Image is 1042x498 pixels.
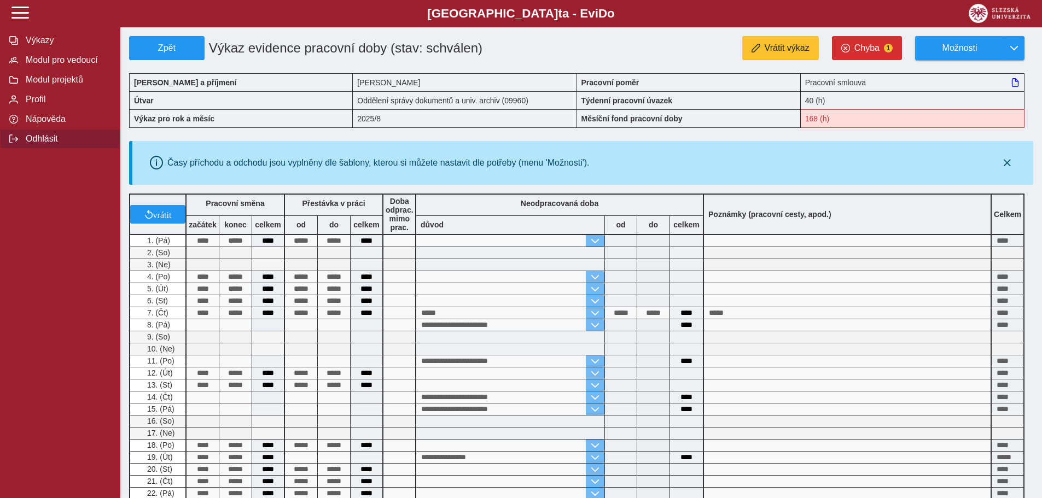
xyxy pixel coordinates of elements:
b: celkem [351,220,382,229]
div: [PERSON_NAME] [353,73,577,91]
button: Možnosti [915,36,1004,60]
button: Vrátit výkaz [742,36,819,60]
b: Celkem [994,210,1021,219]
button: Zpět [129,36,205,60]
span: 8. (Pá) [145,320,170,329]
b: důvod [421,220,444,229]
b: začátek [187,220,219,229]
span: D [598,7,607,20]
span: 13. (St) [145,380,172,389]
span: 7. (Čt) [145,308,168,317]
b: Měsíční fond pracovní doby [581,114,683,123]
div: 2025/8 [353,109,577,128]
span: 9. (So) [145,332,170,341]
span: 1. (Pá) [145,236,170,245]
b: [GEOGRAPHIC_DATA] a - Evi [33,7,1009,21]
span: 1 [884,44,893,52]
b: Doba odprac. mimo prac. [386,197,414,232]
b: celkem [670,220,703,229]
h1: Výkaz evidence pracovní doby (stav: schválen) [205,36,506,60]
span: 16. (So) [145,417,174,425]
b: Poznámky (pracovní cesty, apod.) [704,210,836,219]
span: 15. (Pá) [145,405,174,413]
b: konec [219,220,252,229]
span: 10. (Ne) [145,344,175,353]
div: Časy příchodu a odchodu jsou vyplněny dle šablony, kterou si můžete nastavit dle potřeby (menu 'M... [167,158,590,168]
span: Modul pro vedoucí [22,55,111,65]
div: Oddělení správy dokumentů a univ. archiv (09960) [353,91,577,109]
b: Pracovní poměr [581,78,639,87]
div: 40 (h) [801,91,1024,109]
span: 20. (St) [145,465,172,473]
b: Přestávka v práci [302,199,365,208]
span: Výkazy [22,36,111,45]
b: [PERSON_NAME] a příjmení [134,78,236,87]
span: Profil [22,95,111,104]
span: 11. (Po) [145,356,174,365]
b: celkem [252,220,284,229]
span: 22. (Pá) [145,489,174,497]
b: Neodpracovaná doba [521,199,598,208]
span: 19. (Út) [145,453,173,461]
b: do [318,220,350,229]
div: Pracovní smlouva [801,73,1024,91]
b: do [637,220,670,229]
span: 18. (Po) [145,441,174,449]
span: Modul projektů [22,75,111,85]
div: Fond pracovní doby (168 h) a součet hodin (168:10 h) se neshodují! [801,109,1024,128]
span: Možnosti [924,43,995,53]
span: 21. (Čt) [145,477,173,485]
span: o [607,7,615,20]
b: Týdenní pracovní úvazek [581,96,673,105]
b: od [285,220,317,229]
span: t [558,7,562,20]
span: 2. (So) [145,248,170,257]
span: 3. (Ne) [145,260,171,269]
button: Chyba1 [832,36,902,60]
span: Odhlásit [22,134,111,144]
span: 4. (Po) [145,272,170,281]
img: logo_web_su.png [969,4,1031,23]
span: Vrátit výkaz [765,43,810,53]
span: Nápověda [22,114,111,124]
span: 17. (Ne) [145,429,175,437]
span: 12. (Út) [145,368,173,377]
span: 14. (Čt) [145,392,173,401]
b: Pracovní směna [206,199,264,208]
span: 5. (Út) [145,284,168,293]
b: Útvar [134,96,154,105]
span: vrátit [153,210,172,219]
b: Výkaz pro rok a měsíc [134,114,214,123]
span: Zpět [134,43,200,53]
button: vrátit [130,205,185,224]
b: od [605,220,637,229]
span: Chyba [854,43,880,53]
span: 6. (St) [145,296,168,305]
